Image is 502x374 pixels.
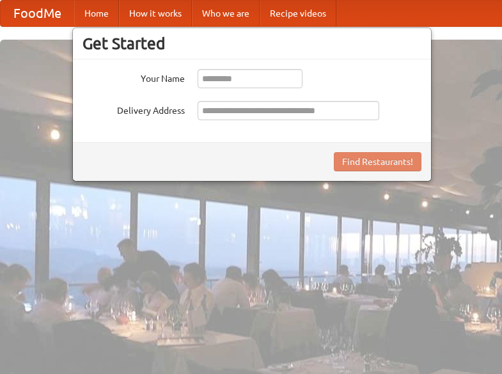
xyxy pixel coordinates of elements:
[192,1,260,26] a: Who we are
[82,101,185,117] label: Delivery Address
[119,1,192,26] a: How it works
[82,34,421,53] h3: Get Started
[82,69,185,85] label: Your Name
[74,1,119,26] a: Home
[1,1,74,26] a: FoodMe
[334,152,421,171] button: Find Restaurants!
[260,1,336,26] a: Recipe videos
